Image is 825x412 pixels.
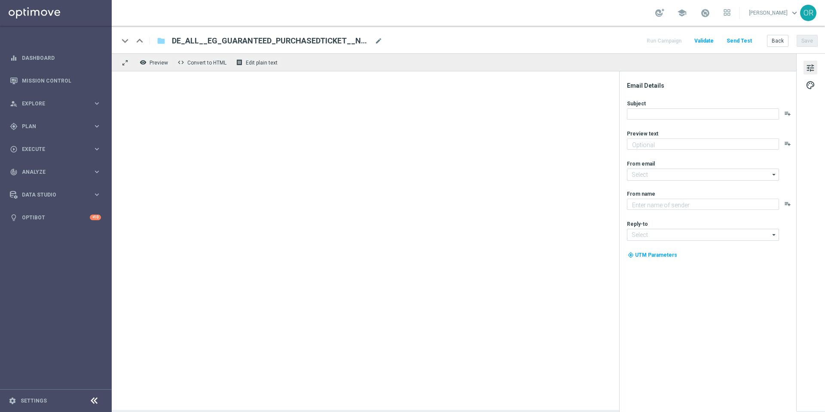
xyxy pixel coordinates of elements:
[10,145,18,153] i: play_circle_outline
[694,38,714,44] span: Validate
[10,214,18,221] i: lightbulb
[804,61,817,74] button: tune
[22,101,93,106] span: Explore
[93,99,101,108] i: keyboard_arrow_right
[806,62,815,74] span: tune
[627,160,655,167] label: From email
[784,200,791,207] button: playlist_add
[677,8,687,18] span: school
[156,34,166,48] button: folder
[693,35,715,47] button: Validate
[784,110,791,117] button: playlist_add
[770,169,779,180] i: arrow_drop_down
[187,60,226,66] span: Convert to HTML
[627,229,779,241] input: Select
[246,60,278,66] span: Edit plain text
[150,60,168,66] span: Preview
[800,5,816,21] div: OR
[770,229,779,240] i: arrow_drop_down
[93,191,101,199] i: keyboard_arrow_right
[10,168,18,176] i: track_changes
[628,252,634,258] i: my_location
[9,77,101,84] button: Mission Control
[93,145,101,153] i: keyboard_arrow_right
[9,100,101,107] button: person_search Explore keyboard_arrow_right
[137,57,172,68] button: remove_red_eye Preview
[375,37,382,45] span: mode_edit
[236,59,243,66] i: receipt
[10,54,18,62] i: equalizer
[22,69,101,92] a: Mission Control
[627,82,795,89] div: Email Details
[9,146,101,153] button: play_circle_outline Execute keyboard_arrow_right
[627,191,655,197] label: From name
[10,100,93,108] div: Explore
[21,398,47,403] a: Settings
[9,55,101,61] button: equalizer Dashboard
[175,57,230,68] button: code Convert to HTML
[9,123,101,130] button: gps_fixed Plan keyboard_arrow_right
[790,8,799,18] span: keyboard_arrow_down
[627,100,646,107] label: Subject
[767,35,788,47] button: Back
[784,140,791,147] button: playlist_add
[140,59,147,66] i: remove_red_eye
[10,191,93,199] div: Data Studio
[10,69,101,92] div: Mission Control
[10,168,93,176] div: Analyze
[22,206,90,229] a: Optibot
[157,36,165,46] i: folder
[22,147,93,152] span: Execute
[93,122,101,130] i: keyboard_arrow_right
[725,35,753,47] button: Send Test
[627,221,648,228] label: Reply-to
[22,192,93,197] span: Data Studio
[806,80,815,91] span: palette
[234,57,281,68] button: receipt Edit plain text
[627,169,779,181] input: Select
[90,215,101,220] div: +10
[93,168,101,176] i: keyboard_arrow_right
[9,191,101,198] button: Data Studio keyboard_arrow_right
[10,206,101,229] div: Optibot
[627,250,678,260] button: my_location UTM Parameters
[797,35,818,47] button: Save
[177,59,184,66] span: code
[22,169,93,175] span: Analyze
[10,46,101,69] div: Dashboard
[748,6,800,19] a: [PERSON_NAME]keyboard_arrow_down
[635,252,677,258] span: UTM Parameters
[9,214,101,221] button: lightbulb Optibot +10
[9,397,16,405] i: settings
[627,130,658,137] label: Preview text
[10,145,93,153] div: Execute
[10,123,93,130] div: Plan
[9,169,101,175] button: track_changes Analyze keyboard_arrow_right
[804,78,817,92] button: palette
[10,123,18,130] i: gps_fixed
[22,124,93,129] span: Plan
[22,46,101,69] a: Dashboard
[10,100,18,108] i: person_search
[172,36,371,46] span: DE_ALL__EG_GUARANTEED_PURCHASEDTICKET__NVIP_EMA_T&T_LT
